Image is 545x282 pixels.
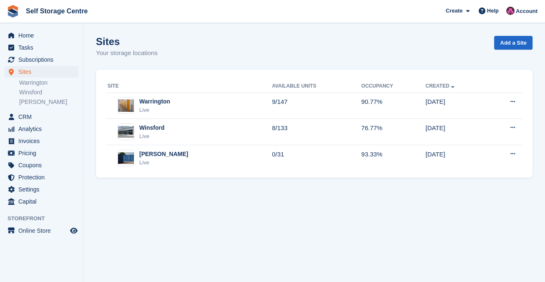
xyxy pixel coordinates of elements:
span: Invoices [18,135,68,147]
img: Ben Scott [506,7,515,15]
td: 93.33% [361,145,425,171]
a: Warrington [19,79,79,87]
span: Settings [18,184,68,195]
a: menu [4,171,79,183]
a: menu [4,66,79,78]
a: menu [4,54,79,65]
span: Capital [18,196,68,207]
div: Live [139,132,165,141]
div: [PERSON_NAME] [139,150,188,159]
a: menu [4,147,79,159]
img: Image of Warrington site [118,99,134,112]
td: [DATE] [425,145,487,171]
span: Create [446,7,462,15]
span: Sites [18,66,68,78]
td: [DATE] [425,93,487,119]
a: menu [4,196,79,207]
a: Preview store [69,226,79,236]
a: menu [4,30,79,41]
span: Home [18,30,68,41]
a: [PERSON_NAME] [19,98,79,106]
a: menu [4,135,79,147]
th: Available Units [272,80,361,93]
a: menu [4,159,79,171]
span: Protection [18,171,68,183]
td: 90.77% [361,93,425,119]
span: Pricing [18,147,68,159]
div: Winsford [139,123,165,132]
a: menu [4,111,79,123]
a: Self Storage Centre [23,4,91,18]
span: Analytics [18,123,68,135]
span: Account [516,7,537,15]
a: menu [4,184,79,195]
h1: Sites [96,36,158,47]
img: Image of Winsford site [118,126,134,138]
td: [DATE] [425,119,487,145]
a: menu [4,225,79,237]
div: Live [139,159,188,167]
span: Tasks [18,42,68,53]
td: 76.77% [361,119,425,145]
a: Winsford [19,88,79,96]
img: Image of Arley site [118,152,134,164]
img: stora-icon-8386f47178a22dfd0bd8f6a31ec36ba5ce8667c1dd55bd0f319d3a0aa187defe.svg [7,5,19,18]
th: Occupancy [361,80,425,93]
span: Help [487,7,499,15]
div: Live [139,106,170,114]
a: Add a Site [494,36,532,50]
a: Created [425,83,456,89]
td: 0/31 [272,145,361,171]
span: Storefront [8,214,83,223]
td: 8/133 [272,119,361,145]
span: CRM [18,111,68,123]
a: menu [4,42,79,53]
div: Warrington [139,97,170,106]
span: Subscriptions [18,54,68,65]
span: Online Store [18,225,68,237]
td: 9/147 [272,93,361,119]
th: Site [106,80,272,93]
span: Coupons [18,159,68,171]
a: menu [4,123,79,135]
p: Your storage locations [96,48,158,58]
